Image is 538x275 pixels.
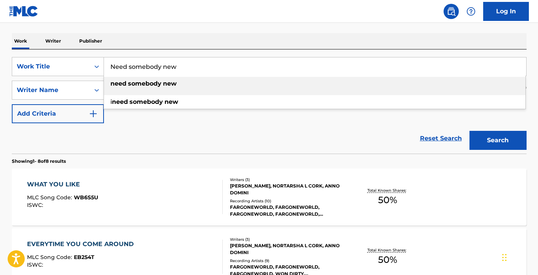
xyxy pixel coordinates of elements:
[74,194,98,201] span: WB6S5U
[27,202,45,208] span: ISWC :
[444,4,459,19] a: Public Search
[12,104,104,123] button: Add Criteria
[416,130,466,147] a: Reset Search
[500,238,538,275] iframe: Chat Widget
[378,193,397,207] span: 50 %
[77,33,104,49] p: Publisher
[89,109,98,118] img: 9d2ae6d4665cec9f34b9.svg
[17,62,85,71] div: Work Title
[12,57,527,154] form: Search Form
[502,246,507,269] div: Drag
[230,177,345,183] div: Writers ( 3 )
[466,7,476,16] img: help
[9,6,38,17] img: MLC Logo
[110,80,126,87] strong: need
[164,98,178,105] strong: new
[12,168,527,226] a: WHAT YOU LIKEMLC Song Code:WB6S5UISWC:Writers (3)[PERSON_NAME], NORTARSHA L CORK, ANNO DOMINIReco...
[12,158,66,165] p: Showing 1 - 8 of 8 results
[163,80,177,87] strong: new
[483,2,529,21] a: Log In
[17,86,85,95] div: Writer Name
[463,4,479,19] div: Help
[447,7,456,16] img: search
[112,98,128,105] strong: need
[27,254,74,261] span: MLC Song Code :
[129,98,163,105] strong: somebody
[128,80,161,87] strong: somebody
[367,247,408,253] p: Total Known Shares:
[230,237,345,242] div: Writers ( 3 )
[43,33,63,49] p: Writer
[27,261,45,268] span: ISWC :
[230,258,345,264] div: Recording Artists ( 9 )
[367,188,408,193] p: Total Known Shares:
[12,33,29,49] p: Work
[230,242,345,256] div: [PERSON_NAME], NORTARSHA L CORK, ANNO DOMINI
[110,98,112,105] span: i
[27,240,137,249] div: EVERYTIME YOU COME AROUND
[27,194,74,201] span: MLC Song Code :
[469,131,527,150] button: Search
[230,183,345,196] div: [PERSON_NAME], NORTARSHA L CORK, ANNO DOMINI
[27,180,98,189] div: WHAT YOU LIKE
[230,198,345,204] div: Recording Artists ( 10 )
[74,254,94,261] span: EB254T
[378,253,397,267] span: 50 %
[230,204,345,218] div: FARGONEWORLD, FARGONEWORLD, FARGONEWORLD, FARGONEWORLD, FARGONEWORLD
